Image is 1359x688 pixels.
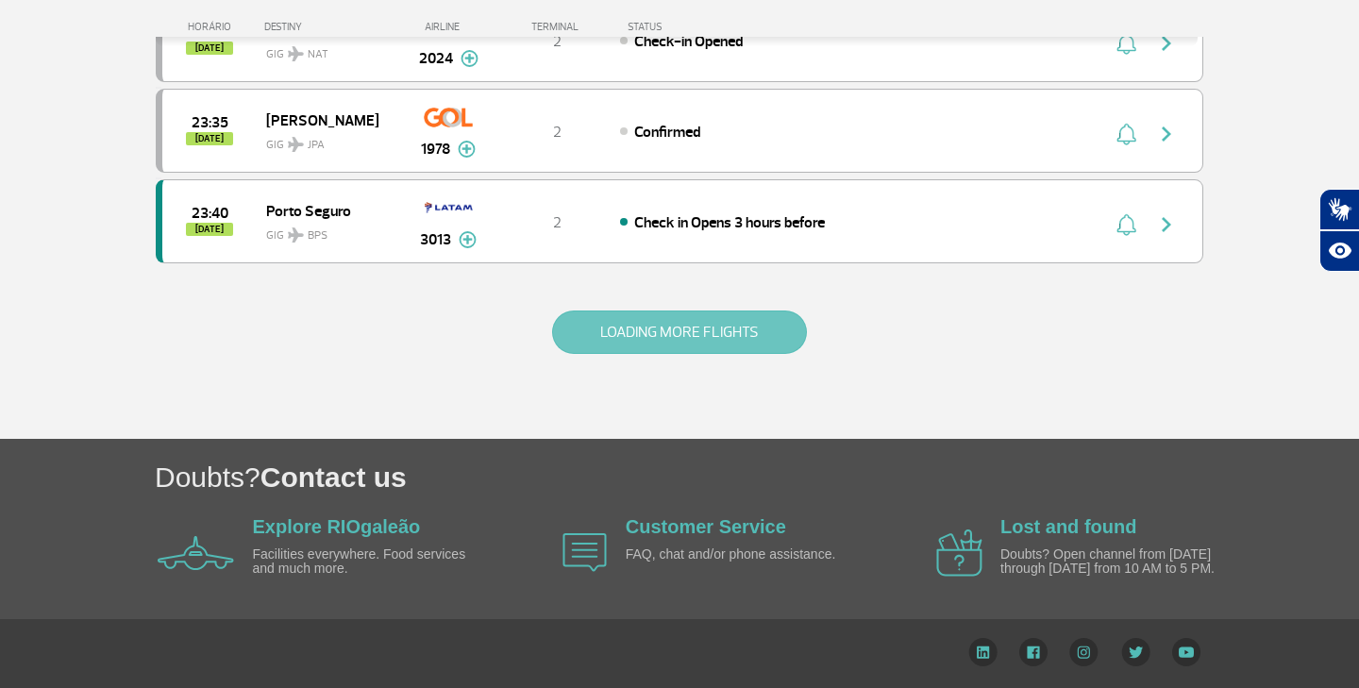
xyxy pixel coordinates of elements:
[1319,230,1359,272] button: Abrir recursos assistivos.
[266,217,387,244] span: GIG
[253,516,421,537] a: Explore RIOgaleão
[553,213,562,232] span: 2
[553,32,562,51] span: 2
[1172,638,1200,666] img: YouTube
[618,21,772,33] div: STATUS
[1319,189,1359,230] button: Abrir tradutor de língua de sinais.
[626,516,786,537] a: Customer Service
[1069,638,1099,666] img: Instagram
[158,536,234,570] img: airplane icon
[936,529,982,577] img: airplane icon
[308,46,328,63] span: NAT
[626,547,843,562] p: FAQ, chat and/or phone assistance.
[495,21,618,33] div: TERMINAL
[192,116,228,129] span: 2025-09-30 23:35:00
[634,32,743,51] span: Check-in Opened
[186,223,233,236] span: [DATE]
[419,47,453,70] span: 2024
[1155,213,1178,236] img: seta-direita-painel-voo.svg
[155,458,1359,496] h1: Doubts?
[461,50,478,67] img: mais-info-painel-voo.svg
[186,42,233,55] span: [DATE]
[288,46,304,61] img: destiny_airplane.svg
[186,132,233,145] span: [DATE]
[266,198,387,223] span: Porto Seguro
[266,36,387,63] span: GIG
[1319,189,1359,272] div: Plugin de acessibilidade da Hand Talk.
[553,123,562,142] span: 2
[260,461,407,493] span: Contact us
[266,108,387,132] span: [PERSON_NAME]
[308,137,325,154] span: JPA
[1116,123,1136,145] img: sino-painel-voo.svg
[968,638,998,666] img: LinkedIn
[161,21,264,33] div: HORÁRIO
[308,227,327,244] span: BPS
[562,533,607,572] img: airplane icon
[634,123,700,142] span: Confirmed
[192,207,228,220] span: 2025-09-30 23:40:00
[288,137,304,152] img: destiny_airplane.svg
[421,138,450,160] span: 1978
[253,547,470,577] p: Facilities everywhere. Food services and much more.
[288,227,304,243] img: destiny_airplane.svg
[1121,638,1150,666] img: Twitter
[420,228,451,251] span: 3013
[1155,123,1178,145] img: seta-direita-painel-voo.svg
[1000,516,1136,537] a: Lost and found
[552,310,807,354] button: LOADING MORE FLIGHTS
[401,21,495,33] div: AIRLINE
[458,141,476,158] img: mais-info-painel-voo.svg
[266,126,387,154] span: GIG
[264,21,402,33] div: DESTINY
[634,213,825,232] span: Check in Opens 3 hours before
[1000,547,1217,577] p: Doubts? Open channel from [DATE] through [DATE] from 10 AM to 5 PM.
[1019,638,1048,666] img: Facebook
[459,231,477,248] img: mais-info-painel-voo.svg
[1116,213,1136,236] img: sino-painel-voo.svg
